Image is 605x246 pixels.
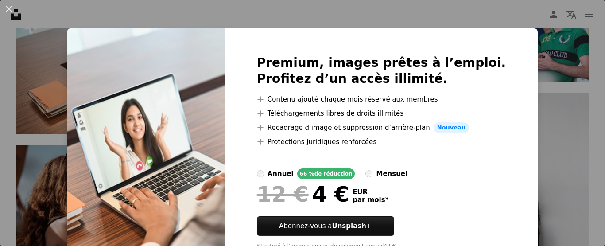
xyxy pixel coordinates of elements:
div: 66 % de réduction [297,168,355,179]
h2: Premium, images prêtes à l’emploi. Profitez d’un accès illimité. [257,55,506,87]
li: Téléchargements libres de droits illimités [257,108,506,119]
li: Recadrage d’image et suppression d’arrière-plan [257,122,506,133]
span: Nouveau [434,122,469,133]
li: Protections juridiques renforcées [257,137,506,147]
li: Contenu ajouté chaque mois réservé aux membres [257,94,506,105]
input: annuel66 %de réduction [257,170,264,177]
strong: Unsplash+ [332,222,372,230]
span: 12 € [257,183,309,206]
div: mensuel [376,168,407,179]
button: Abonnez-vous àUnsplash+ [257,216,394,236]
div: annuel [268,168,294,179]
span: EUR [353,188,388,196]
input: mensuel [365,170,372,177]
span: par mois * [353,196,388,204]
div: 4 € [257,183,349,206]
